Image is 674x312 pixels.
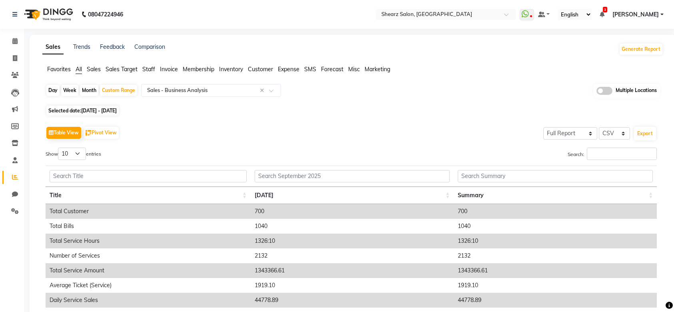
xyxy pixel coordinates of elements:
[248,66,273,73] span: Customer
[46,219,251,234] td: Total Bills
[251,278,454,293] td: 1919.10
[81,108,117,114] span: [DATE] - [DATE]
[42,40,64,54] a: Sales
[365,66,390,73] span: Marketing
[46,234,251,248] td: Total Service Hours
[304,66,316,73] span: SMS
[219,66,243,73] span: Inventory
[260,86,267,95] span: Clear all
[612,10,659,19] span: [PERSON_NAME]
[46,263,251,278] td: Total Service Amount
[58,148,86,160] select: Showentries
[134,43,165,50] a: Comparison
[46,278,251,293] td: Average Ticket (Service)
[251,263,454,278] td: 1343366.61
[321,66,343,73] span: Forecast
[600,11,604,18] a: 3
[183,66,214,73] span: Membership
[454,293,657,308] td: 44778.89
[603,7,607,12] span: 3
[88,3,123,26] b: 08047224946
[61,85,78,96] div: Week
[100,85,137,96] div: Custom Range
[454,263,657,278] td: 1343366.61
[20,3,75,26] img: logo
[620,44,662,55] button: Generate Report
[634,127,656,140] button: Export
[255,170,450,182] input: Search September 2025
[46,85,60,96] div: Day
[87,66,101,73] span: Sales
[50,170,247,182] input: Search Title
[454,278,657,293] td: 1919.10
[106,66,138,73] span: Sales Target
[454,204,657,219] td: 700
[251,248,454,263] td: 2132
[46,187,251,204] th: Title: activate to sort column ascending
[348,66,360,73] span: Misc
[46,204,251,219] td: Total Customer
[454,248,657,263] td: 2132
[73,43,90,50] a: Trends
[46,148,101,160] label: Show entries
[278,66,299,73] span: Expense
[160,66,178,73] span: Invoice
[251,293,454,308] td: 44778.89
[454,234,657,248] td: 1326:10
[616,87,657,95] span: Multiple Locations
[86,130,92,136] img: pivot.png
[251,234,454,248] td: 1326:10
[587,148,657,160] input: Search:
[251,187,454,204] th: September 2025: activate to sort column ascending
[80,85,98,96] div: Month
[251,204,454,219] td: 700
[46,248,251,263] td: Number of Services
[142,66,155,73] span: Staff
[568,148,657,160] label: Search:
[46,106,119,116] span: Selected date:
[251,219,454,234] td: 1040
[454,187,657,204] th: Summary: activate to sort column ascending
[47,66,71,73] span: Favorites
[84,127,119,139] button: Pivot View
[458,170,653,182] input: Search Summary
[100,43,125,50] a: Feedback
[46,293,251,308] td: Daily Service Sales
[46,127,81,139] button: Table View
[76,66,82,73] span: All
[454,219,657,234] td: 1040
